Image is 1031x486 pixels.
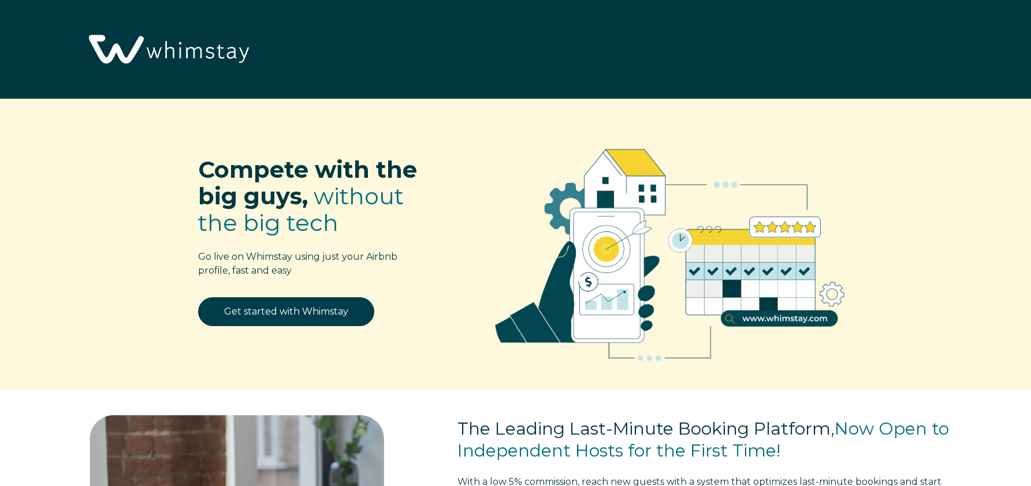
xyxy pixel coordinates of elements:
span: Compete with the big guys, [198,155,417,210]
span: Now Open to Independent Hosts for the First Time! [457,418,949,461]
span: Go live on Whimstay using just your Airbnb profile, fast and easy [198,251,397,276]
img: Whimstay Logo-02 1 [81,6,254,95]
span: The Leading Last-Minute Booking Platform, [457,418,835,439]
img: RBO Ilustrations-02 [467,116,873,383]
a: Get started with Whimstay [198,297,374,326]
span: without the big tech [198,182,404,237]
